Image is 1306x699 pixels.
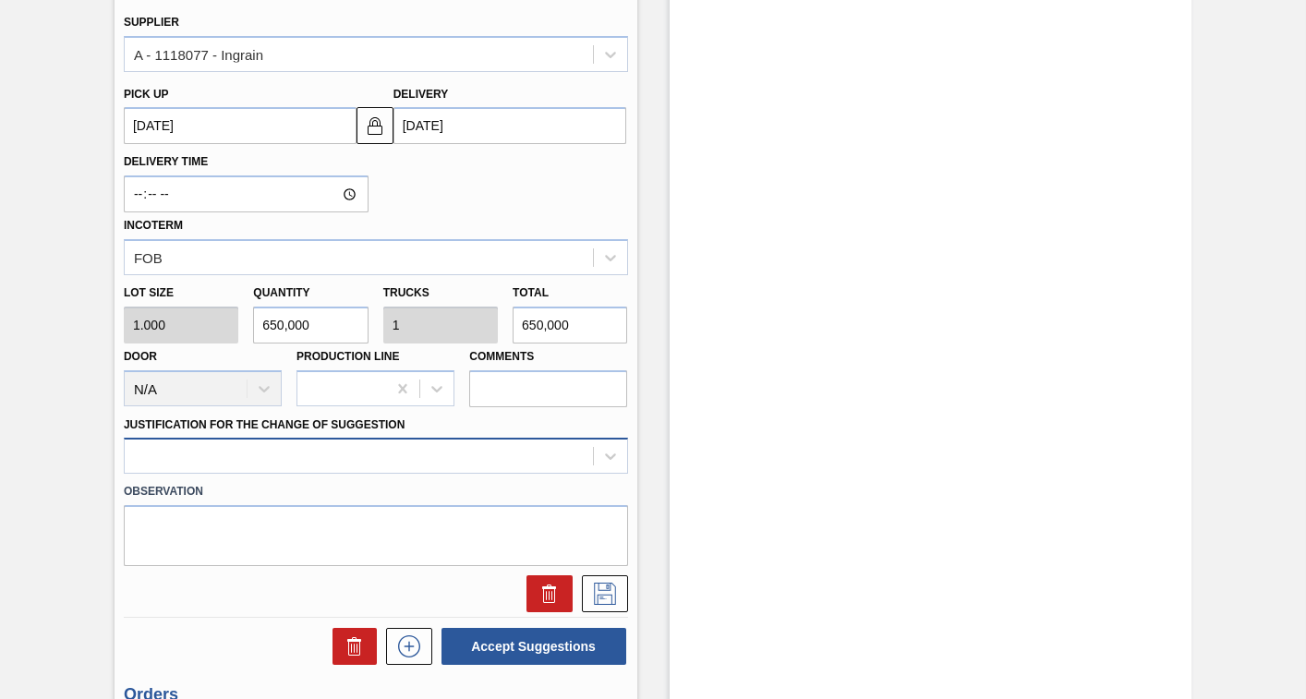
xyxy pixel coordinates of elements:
[124,107,357,144] input: mm/dd/yyyy
[134,46,263,62] div: A - 1118077 - Ingrain
[253,286,309,299] label: Quantity
[134,249,163,265] div: FOB
[124,350,157,363] label: Door
[441,628,626,665] button: Accept Suggestions
[393,88,449,101] label: Delivery
[124,16,179,29] label: Supplier
[432,626,628,667] div: Accept Suggestions
[393,107,626,144] input: mm/dd/yyyy
[573,575,628,612] div: Save Suggestion
[377,628,432,665] div: New suggestion
[469,343,627,370] label: Comments
[357,107,393,144] button: locked
[124,478,628,505] label: Observation
[124,280,238,307] label: Lot size
[517,575,573,612] div: Delete Suggestion
[513,286,549,299] label: Total
[124,149,369,175] label: Delivery Time
[323,628,377,665] div: Delete Suggestions
[296,350,399,363] label: Production Line
[124,88,169,101] label: Pick up
[364,114,386,137] img: locked
[124,418,405,431] label: Justification for the Change of Suggestion
[383,286,429,299] label: Trucks
[124,219,183,232] label: Incoterm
